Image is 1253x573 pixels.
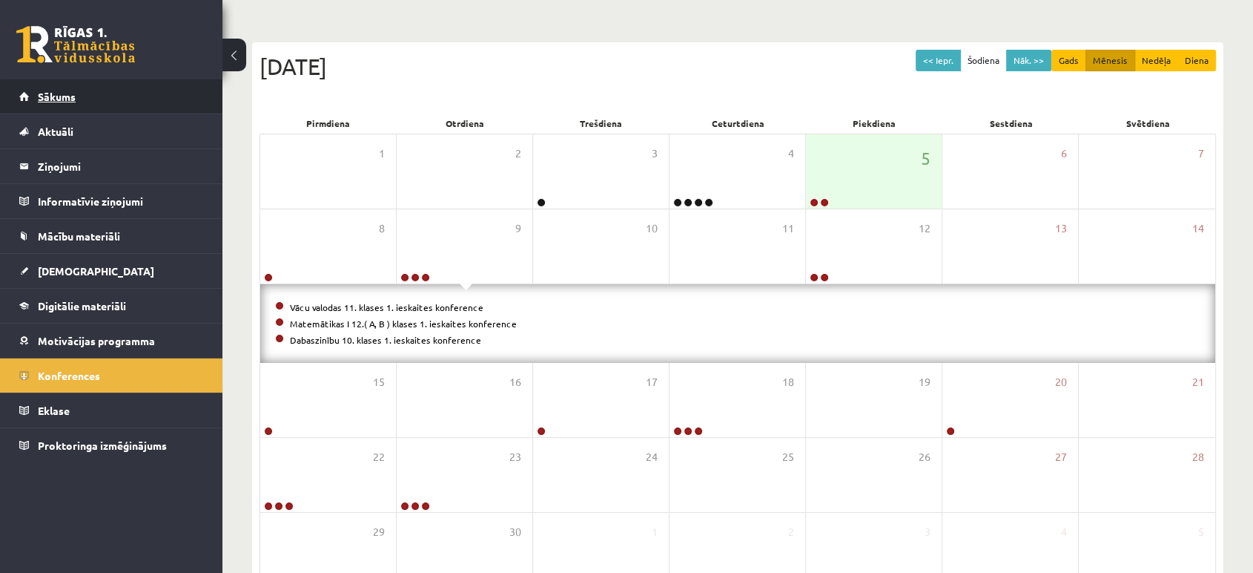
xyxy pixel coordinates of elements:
button: Diena [1177,50,1216,71]
a: Motivācijas programma [19,324,204,358]
a: Rīgas 1. Tālmācības vidusskola [16,26,135,63]
span: 7 [1198,145,1204,162]
button: << Iepr. [916,50,961,71]
span: 4 [788,145,794,162]
a: Matemātikas I 12.( A, B ) klases 1. ieskaites konference [290,318,517,330]
a: Informatīvie ziņojumi [19,184,204,218]
a: [DEMOGRAPHIC_DATA] [19,254,204,288]
span: 16 [509,374,521,390]
span: Digitālie materiāli [38,299,126,312]
span: 29 [373,524,385,540]
span: 23 [509,449,521,465]
span: 8 [379,220,385,237]
span: 19 [919,374,930,390]
span: [DEMOGRAPHIC_DATA] [38,264,154,278]
span: Proktoringa izmēģinājums [38,439,167,452]
a: Ziņojumi [19,149,204,183]
span: 2 [515,145,521,162]
div: Otrdiena [396,113,532,134]
span: 21 [1192,374,1204,390]
span: 14 [1192,220,1204,237]
div: Svētdiena [1080,113,1216,134]
div: [DATE] [259,50,1216,83]
span: 5 [1198,524,1204,540]
legend: Ziņojumi [38,149,204,183]
span: 24 [646,449,658,465]
span: 28 [1192,449,1204,465]
span: 2 [788,524,794,540]
span: 18 [782,374,794,390]
a: Konferences [19,358,204,393]
span: Aktuāli [38,125,73,138]
div: Trešdiena [533,113,670,134]
div: Sestdiena [942,113,1079,134]
span: Eklase [38,404,70,417]
span: 9 [515,220,521,237]
span: 3 [925,524,930,540]
button: Gads [1051,50,1086,71]
a: Eklase [19,393,204,428]
span: 22 [373,449,385,465]
a: Proktoringa izmēģinājums [19,428,204,462]
span: 26 [919,449,930,465]
span: 17 [646,374,658,390]
span: 3 [652,145,658,162]
span: 13 [1055,220,1067,237]
span: Sākums [38,90,76,103]
span: 1 [379,145,385,162]
a: Vācu valodas 11. klases 1. ieskaites konference [290,301,483,313]
button: Šodiena [960,50,1007,71]
span: 27 [1055,449,1067,465]
span: 10 [646,220,658,237]
span: 15 [373,374,385,390]
span: 20 [1055,374,1067,390]
div: Pirmdiena [259,113,396,134]
a: Dabaszinību 10. klases 1. ieskaites konference [290,334,481,346]
a: Digitālie materiāli [19,289,204,323]
span: 5 [921,145,930,171]
button: Mēnesis [1085,50,1135,71]
span: 30 [509,524,521,540]
div: Ceturtdiena [670,113,806,134]
span: Mācību materiāli [38,229,120,243]
span: 25 [782,449,794,465]
span: 12 [919,220,930,237]
a: Aktuāli [19,114,204,148]
legend: Informatīvie ziņojumi [38,184,204,218]
span: 4 [1061,524,1067,540]
span: 11 [782,220,794,237]
div: Piekdiena [806,113,942,134]
button: Nedēļa [1134,50,1178,71]
a: Mācību materiāli [19,219,204,253]
span: Konferences [38,369,100,382]
button: Nāk. >> [1006,50,1051,71]
span: 1 [652,524,658,540]
span: Motivācijas programma [38,334,155,347]
a: Sākums [19,79,204,114]
span: 6 [1061,145,1067,162]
